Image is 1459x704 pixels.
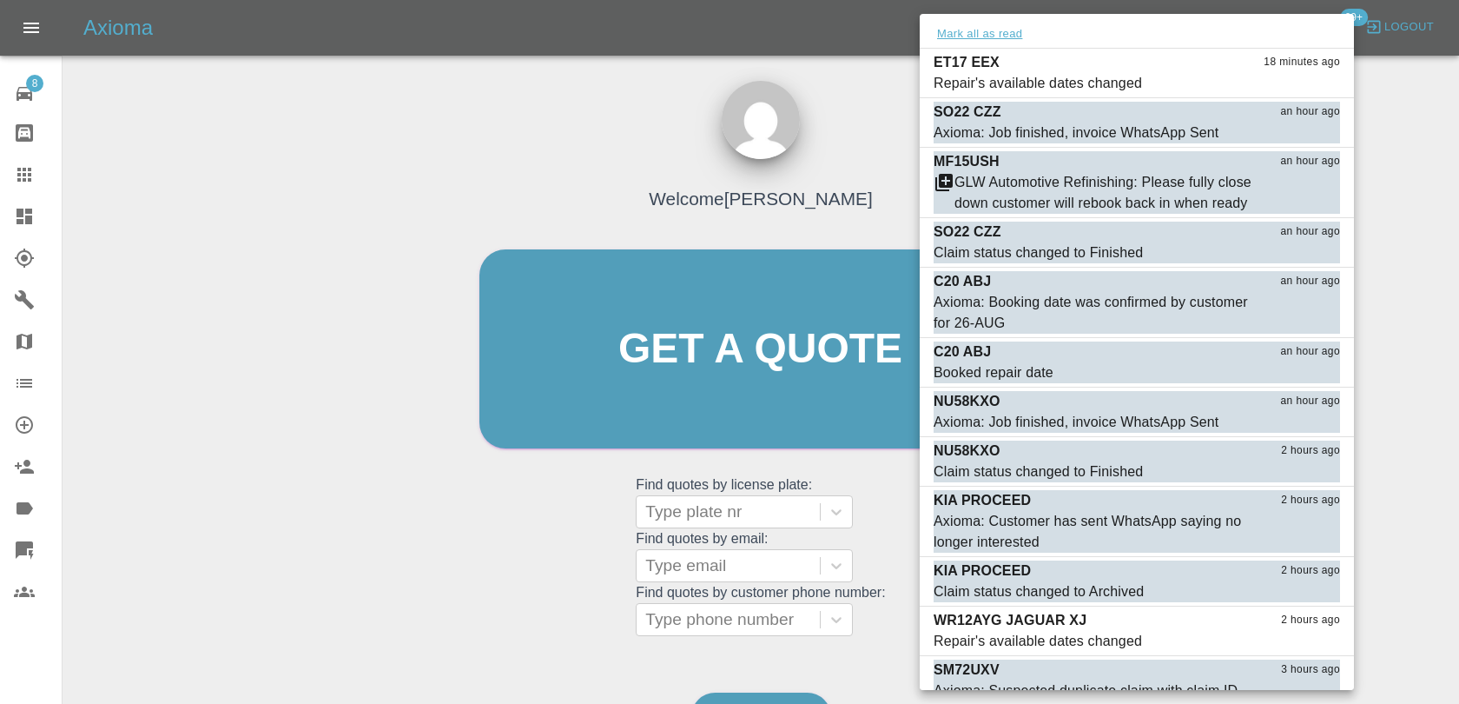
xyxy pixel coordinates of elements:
[1281,442,1340,460] span: 2 hours ago
[1281,562,1340,580] span: 2 hours ago
[934,511,1253,553] div: Axioma: Customer has sent WhatsApp saying no longer interested
[934,610,1086,631] p: WR12AYG JAGUAR XJ
[934,52,1000,73] p: ET17 EEX
[934,462,1143,482] div: Claim status changed to Finished
[934,242,1143,263] div: Claim status changed to Finished
[934,660,1000,681] p: SM72UXV
[934,102,1001,123] p: SO22 CZZ
[1281,343,1340,361] span: an hour ago
[934,581,1144,602] div: Claim status changed to Archived
[934,441,1000,462] p: NU58KXO
[1264,54,1340,71] span: 18 minutes ago
[1281,492,1340,509] span: 2 hours ago
[934,412,1218,433] div: Axioma: Job finished, invoice WhatsApp Sent
[1281,273,1340,290] span: an hour ago
[1281,612,1340,629] span: 2 hours ago
[934,561,1031,581] p: KIA PROCEED
[1281,393,1340,410] span: an hour ago
[934,271,991,292] p: C20 ABJ
[934,151,1000,172] p: MF15USH
[934,631,1142,652] div: Repair's available dates changed
[1281,661,1340,679] span: 3 hours ago
[934,123,1218,143] div: Axioma: Job finished, invoice WhatsApp Sent
[934,222,1001,242] p: SO22 CZZ
[1281,223,1340,241] span: an hour ago
[934,24,1026,44] button: Mark all as read
[1281,153,1340,170] span: an hour ago
[954,172,1253,214] div: GLW Automotive Refinishing: Please fully close down customer will rebook back in when ready
[934,490,1031,511] p: KIA PROCEED
[934,391,1000,412] p: NU58KXO
[934,73,1142,94] div: Repair's available dates changed
[934,342,991,362] p: C20 ABJ
[1281,103,1340,121] span: an hour ago
[934,362,1053,383] div: Booked repair date
[934,292,1253,334] div: Axioma: Booking date was confirmed by customer for 26-AUG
